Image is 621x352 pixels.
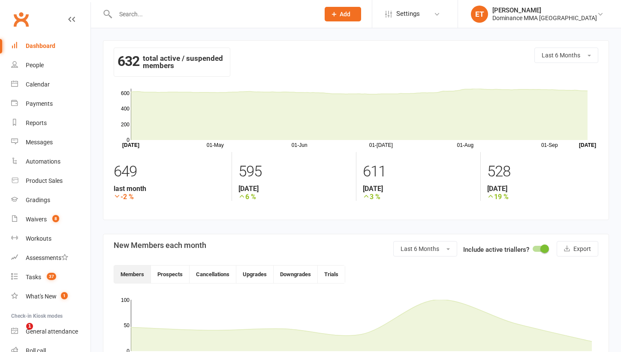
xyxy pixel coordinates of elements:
h3: New Members each month [114,241,206,250]
a: Assessments [11,248,90,268]
span: 37 [47,273,56,280]
div: 595 [238,159,350,185]
div: Payments [26,100,53,107]
a: Clubworx [10,9,32,30]
div: Tasks [26,274,41,280]
span: 1 [26,323,33,330]
button: Members [114,265,151,283]
strong: [DATE] [363,185,474,193]
button: Add [325,7,361,21]
a: What's New1 [11,287,90,306]
strong: -2 % [114,193,225,201]
div: Gradings [26,197,50,203]
div: Dashboard [26,42,55,49]
div: ET [471,6,488,23]
div: Assessments [26,254,68,261]
span: Last 6 Months [401,245,439,252]
strong: [DATE] [487,185,598,193]
button: Prospects [151,265,190,283]
button: Export [557,241,598,257]
strong: 19 % [487,193,598,201]
div: [PERSON_NAME] [492,6,597,14]
div: 611 [363,159,474,185]
a: People [11,56,90,75]
strong: last month [114,185,225,193]
a: Gradings [11,191,90,210]
strong: 632 [118,55,139,68]
strong: 6 % [238,193,350,201]
strong: [DATE] [238,185,350,193]
div: 528 [487,159,598,185]
a: Automations [11,152,90,171]
div: General attendance [26,328,78,335]
input: Search... [113,8,314,20]
strong: 3 % [363,193,474,201]
div: total active / suspended members [114,48,230,77]
span: 8 [52,215,59,222]
div: Waivers [26,216,47,223]
span: Last 6 Months [542,52,580,59]
button: Last 6 Months [534,48,598,63]
a: General attendance kiosk mode [11,322,90,341]
a: Waivers 8 [11,210,90,229]
div: Workouts [26,235,51,242]
div: Reports [26,119,47,126]
div: People [26,62,44,69]
button: Downgrades [274,265,318,283]
button: Cancellations [190,265,236,283]
div: Calendar [26,81,50,88]
div: Automations [26,158,60,165]
a: Dashboard [11,36,90,56]
span: Add [340,11,350,18]
div: 649 [114,159,225,185]
a: Workouts [11,229,90,248]
button: Upgrades [236,265,274,283]
a: Messages [11,133,90,152]
a: Product Sales [11,171,90,191]
button: Trials [318,265,345,283]
span: 1 [61,292,68,299]
a: Calendar [11,75,90,94]
label: Include active triallers? [463,245,529,255]
div: What's New [26,293,57,300]
div: Dominance MMA [GEOGRAPHIC_DATA] [492,14,597,22]
a: Payments [11,94,90,113]
div: Messages [26,139,53,146]
div: Product Sales [26,177,63,184]
button: Last 6 Months [393,241,457,257]
span: Settings [396,4,420,24]
a: Tasks 37 [11,268,90,287]
a: Reports [11,113,90,133]
iframe: Intercom live chat [9,323,29,343]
